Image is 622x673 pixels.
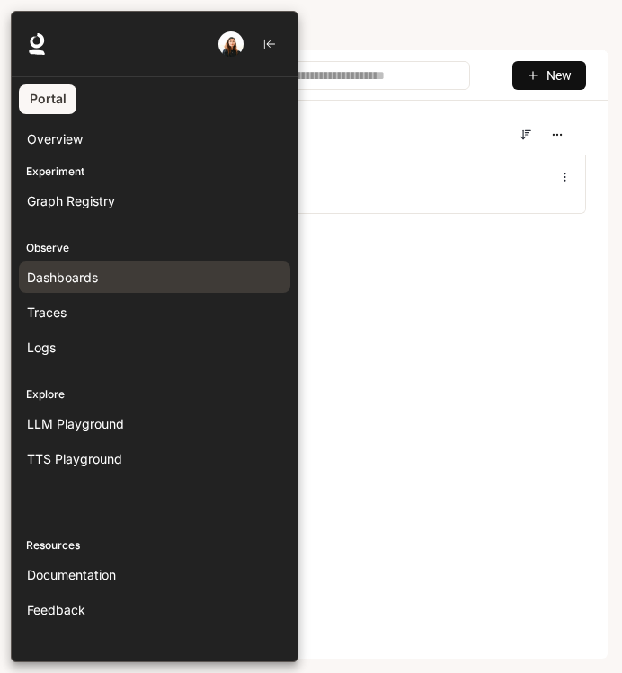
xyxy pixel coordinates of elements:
span: TTS Playground [27,449,122,468]
p: Observe [12,240,298,256]
a: Graph Registry [19,185,290,217]
a: Overview [19,123,290,155]
span: Logs [27,338,56,357]
img: User avatar [218,31,244,57]
span: Overview [27,129,83,148]
a: LLM Playground [19,408,290,439]
a: Documentation [19,559,290,590]
span: Documentation [27,565,116,584]
span: LLM Playground [27,414,124,433]
a: Logs [19,332,290,363]
button: All workspaces [58,7,158,43]
p: Experiment [12,164,298,180]
p: Explore [12,386,298,403]
span: Graph Registry [27,191,115,210]
a: Dashboards [19,261,290,293]
a: Portal [19,84,76,114]
a: Feedback [19,594,290,625]
span: Feedback [27,600,85,619]
button: open drawer [13,9,46,41]
p: Resources [12,537,298,553]
span: Dashboards [27,268,98,287]
button: User avatar [213,26,249,62]
a: Traces [19,297,290,328]
span: Traces [27,303,67,322]
a: TTS Playground [19,443,290,474]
